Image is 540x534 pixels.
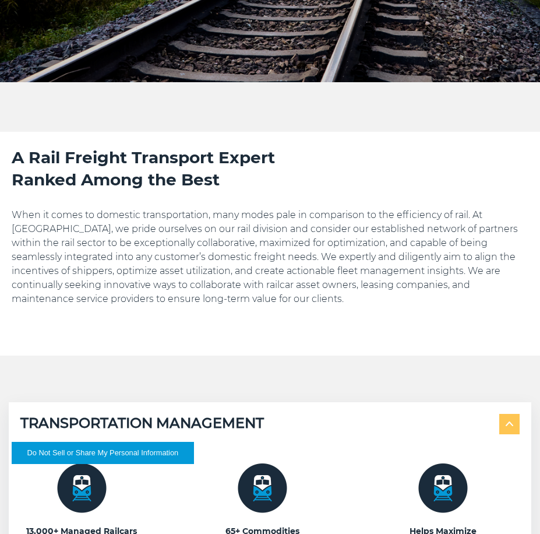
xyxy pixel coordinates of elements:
[12,442,194,464] button: Do Not Sell or Share My Personal Information
[12,208,528,306] p: When it comes to domestic transportation, many modes pale in comparison to the efficiency of rail...
[506,422,513,427] img: arrow
[12,146,528,191] h2: A Rail Freight Transport Expert Ranked Among the Best
[20,414,264,434] h5: TRANSPORTATION MANAGEMENT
